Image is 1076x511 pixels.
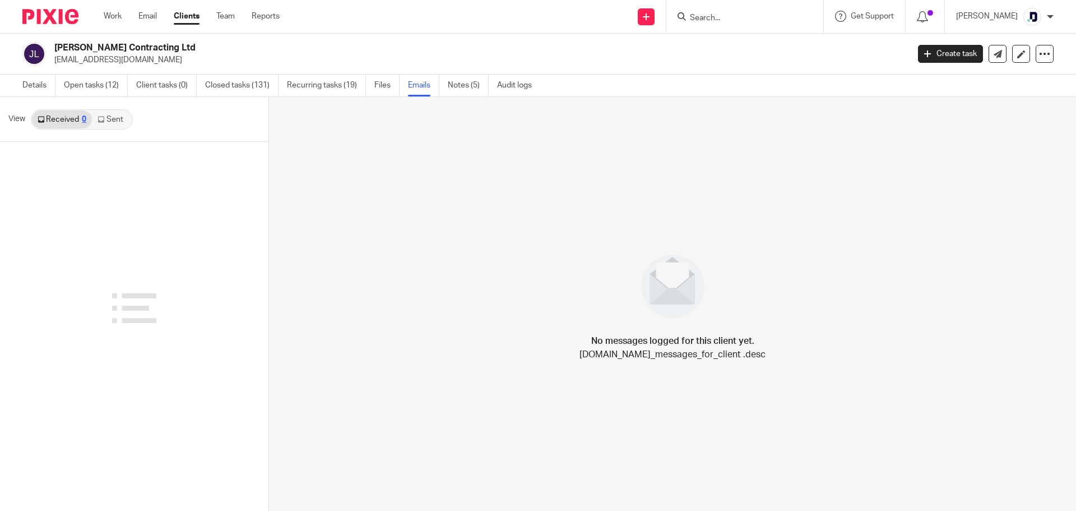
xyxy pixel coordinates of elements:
[205,75,279,96] a: Closed tasks (131)
[174,11,200,22] a: Clients
[22,42,46,66] img: svg%3E
[497,75,540,96] a: Audit logs
[216,11,235,22] a: Team
[54,42,732,54] h2: [PERSON_NAME] Contracting Ltd
[82,116,86,123] div: 0
[851,12,894,20] span: Get Support
[408,75,439,96] a: Emails
[138,11,157,22] a: Email
[1023,8,1041,26] img: deximal_460x460_FB_Twitter.png
[64,75,128,96] a: Open tasks (12)
[252,11,280,22] a: Reports
[22,9,78,24] img: Pixie
[92,111,131,128] a: Sent
[579,348,766,361] p: [DOMAIN_NAME]_messages_for_client .desc
[104,11,122,22] a: Work
[956,11,1018,22] p: [PERSON_NAME]
[634,247,712,325] img: image
[918,45,983,63] a: Create task
[287,75,366,96] a: Recurring tasks (19)
[136,75,197,96] a: Client tasks (0)
[54,54,901,66] p: [EMAIL_ADDRESS][DOMAIN_NAME]
[32,111,92,128] a: Received0
[8,113,25,125] span: View
[689,13,790,24] input: Search
[591,334,754,348] h4: No messages logged for this client yet.
[22,75,55,96] a: Details
[374,75,400,96] a: Files
[448,75,489,96] a: Notes (5)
